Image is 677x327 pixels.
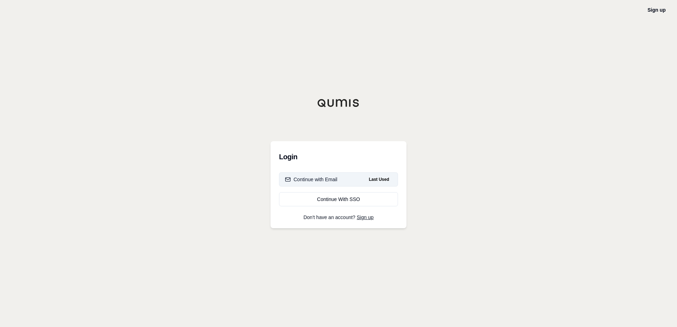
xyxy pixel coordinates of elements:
[279,215,398,220] p: Don't have an account?
[357,214,374,220] a: Sign up
[285,176,337,183] div: Continue with Email
[279,150,398,164] h3: Login
[648,7,666,13] a: Sign up
[279,192,398,206] a: Continue With SSO
[317,99,360,107] img: Qumis
[366,175,392,184] span: Last Used
[285,196,392,203] div: Continue With SSO
[279,172,398,187] button: Continue with EmailLast Used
